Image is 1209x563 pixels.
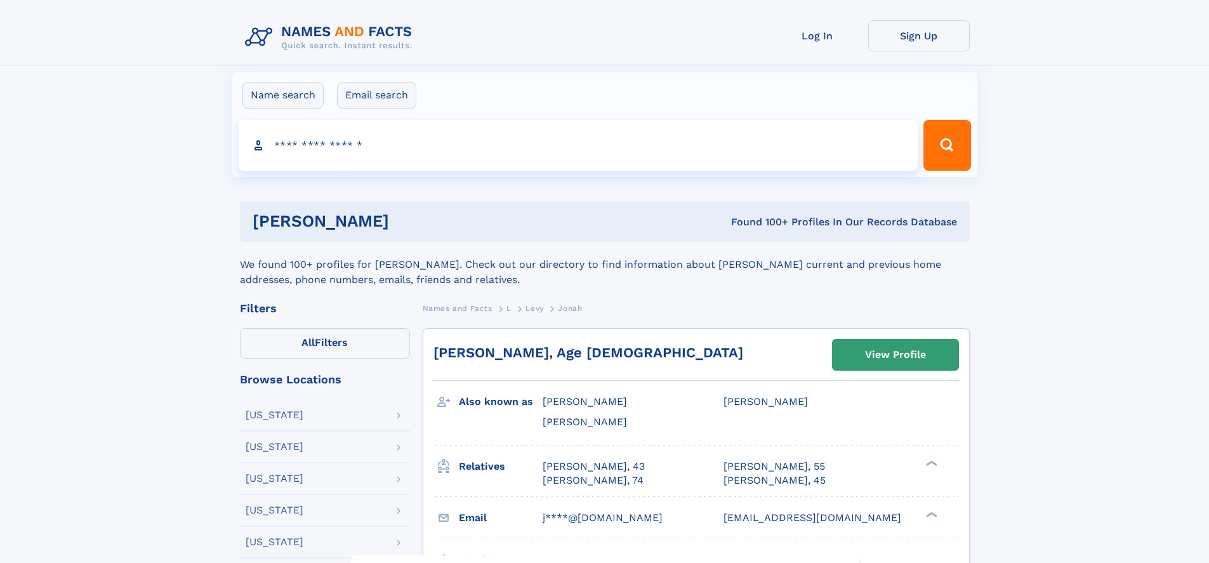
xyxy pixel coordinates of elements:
div: ❯ [923,510,938,519]
div: [US_STATE] [246,537,303,547]
div: [US_STATE] [246,410,303,420]
div: Browse Locations [240,374,410,385]
a: [PERSON_NAME], 74 [543,474,644,487]
h3: Relatives [459,456,543,477]
div: ❯ [923,459,938,467]
div: Filters [240,303,410,314]
span: All [301,336,315,348]
label: Filters [240,328,410,359]
a: Levy [525,300,543,316]
a: [PERSON_NAME], 55 [723,460,825,474]
a: Sign Up [868,20,970,51]
a: View Profile [833,340,958,370]
span: [PERSON_NAME] [543,416,627,428]
span: [PERSON_NAME] [723,395,808,407]
img: Logo Names and Facts [240,20,423,55]
span: L [506,304,512,313]
div: We found 100+ profiles for [PERSON_NAME]. Check out our directory to find information about [PERS... [240,242,970,288]
span: Jonah [558,304,582,313]
div: [US_STATE] [246,474,303,484]
a: [PERSON_NAME], Age [DEMOGRAPHIC_DATA] [433,345,743,361]
span: Levy [525,304,543,313]
div: View Profile [865,340,926,369]
a: L [506,300,512,316]
h3: Email [459,507,543,529]
label: Email search [337,82,416,109]
div: [US_STATE] [246,505,303,515]
div: [US_STATE] [246,442,303,452]
input: search input [239,120,918,171]
button: Search Button [923,120,970,171]
a: Log In [767,20,868,51]
label: Name search [242,82,324,109]
h3: Also known as [459,391,543,413]
span: [PERSON_NAME] [543,395,627,407]
a: [PERSON_NAME], 43 [543,460,645,474]
a: [PERSON_NAME], 45 [723,474,826,487]
div: Found 100+ Profiles In Our Records Database [560,215,957,229]
a: Names and Facts [423,300,492,316]
span: [EMAIL_ADDRESS][DOMAIN_NAME] [723,512,901,524]
h1: [PERSON_NAME] [253,213,560,229]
